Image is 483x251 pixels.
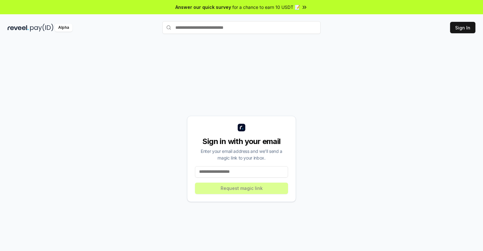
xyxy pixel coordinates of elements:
[175,4,231,10] span: Answer our quick survey
[195,148,288,161] div: Enter your email address and we’ll send a magic link to your inbox.
[8,24,29,32] img: reveel_dark
[55,24,72,32] div: Alpha
[232,4,300,10] span: for a chance to earn 10 USDT 📝
[30,24,53,32] img: pay_id
[195,136,288,147] div: Sign in with your email
[238,124,245,131] img: logo_small
[450,22,475,33] button: Sign In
